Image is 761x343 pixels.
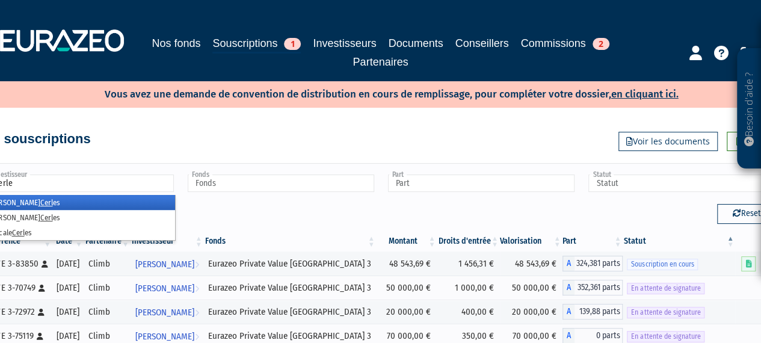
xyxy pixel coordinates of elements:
[377,300,437,324] td: 20 000,00 €
[208,258,372,270] div: Eurazeo Private Value [GEOGRAPHIC_DATA] 3
[623,231,735,252] th: Statut : activer pour trier la colonne par ordre d&eacute;croissant
[208,306,372,318] div: Eurazeo Private Value [GEOGRAPHIC_DATA] 3
[12,228,25,237] em: Cerl
[284,38,301,50] span: 1
[377,252,437,276] td: 48 543,69 €
[84,300,131,324] td: Climb
[131,276,204,300] a: [PERSON_NAME]
[618,132,718,151] a: Voir les documents
[52,231,84,252] th: Date: activer pour trier la colonne par ordre croissant
[389,35,443,52] a: Documents
[455,35,509,52] a: Conseillers
[57,282,79,294] div: [DATE]
[57,306,79,318] div: [DATE]
[575,256,623,271] span: 324,381 parts
[39,285,45,292] i: [Français] Personne physique
[152,35,200,52] a: Nos fonds
[70,84,679,102] p: Vous avez une demande de convention de distribution en cours de remplissage, pour compléter votre...
[562,231,623,252] th: Part: activer pour trier la colonne par ordre croissant
[521,35,609,52] a: Commissions2
[500,300,562,324] td: 20 000,00 €
[627,283,704,294] span: En attente de signature
[437,252,500,276] td: 1 456,31 €
[562,256,575,271] span: A
[204,231,377,252] th: Fonds: activer pour trier la colonne par ordre croissant
[627,331,704,342] span: En attente de signature
[37,333,43,340] i: [Français] Personne physique
[135,277,194,300] span: [PERSON_NAME]
[195,301,199,324] i: Voir l'investisseur
[195,253,199,276] i: Voir l'investisseur
[135,301,194,324] span: [PERSON_NAME]
[195,277,199,300] i: Voir l'investisseur
[131,252,204,276] a: [PERSON_NAME]
[84,252,131,276] td: Climb
[40,213,53,222] em: Cerl
[437,276,500,300] td: 1 000,00 €
[500,252,562,276] td: 48 543,69 €
[42,261,48,268] i: [Français] Personne physique
[627,307,704,318] span: En attente de signature
[57,330,79,342] div: [DATE]
[562,304,623,320] div: A - Eurazeo Private Value Europe 3
[562,256,623,271] div: A - Eurazeo Private Value Europe 3
[131,231,204,252] th: Investisseur: activer pour trier la colonne par ordre croissant
[742,55,756,163] p: Besoin d'aide ?
[208,330,372,342] div: Eurazeo Private Value [GEOGRAPHIC_DATA] 3
[500,276,562,300] td: 50 000,00 €
[40,198,53,207] em: Cerl
[562,280,575,295] span: A
[135,253,194,276] span: [PERSON_NAME]
[575,280,623,295] span: 352,361 parts
[208,282,372,294] div: Eurazeo Private Value [GEOGRAPHIC_DATA] 3
[627,259,698,270] span: Souscription en cours
[500,231,562,252] th: Valorisation: activer pour trier la colonne par ordre croissant
[212,35,301,54] a: Souscriptions1
[437,300,500,324] td: 400,00 €
[437,231,500,252] th: Droits d'entrée: activer pour trier la colonne par ordre croissant
[611,88,679,100] a: en cliquant ici.
[377,231,437,252] th: Montant: activer pour trier la colonne par ordre croissant
[562,304,575,320] span: A
[575,304,623,320] span: 139,88 parts
[353,54,408,70] a: Partenaires
[131,300,204,324] a: [PERSON_NAME]
[377,276,437,300] td: 50 000,00 €
[593,38,609,50] span: 2
[38,309,45,316] i: [Français] Personne physique
[313,35,376,52] a: Investisseurs
[562,280,623,295] div: A - Eurazeo Private Value Europe 3
[57,258,79,270] div: [DATE]
[84,276,131,300] td: Climb
[84,231,131,252] th: Partenaire: activer pour trier la colonne par ordre croissant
